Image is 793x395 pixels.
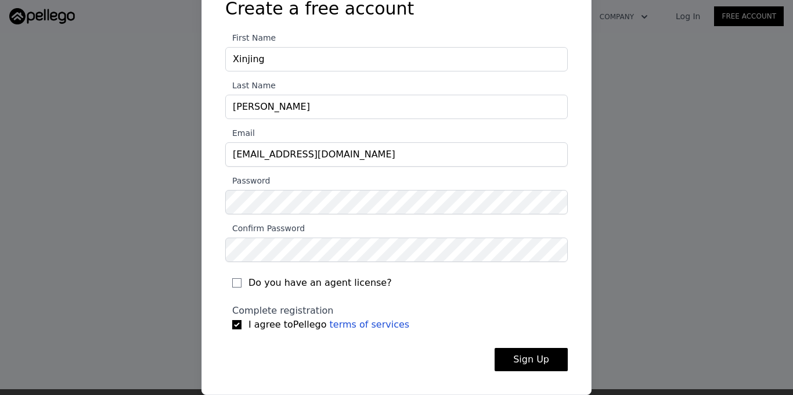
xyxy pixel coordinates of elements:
span: Complete registration [232,305,334,316]
input: Email [225,142,568,167]
input: I agree toPellego terms of services [232,320,241,329]
input: Password [225,190,568,214]
span: Password [225,176,270,185]
span: Last Name [225,81,276,90]
input: Do you have an agent license? [232,278,241,288]
button: Sign Up [495,348,568,371]
input: First Name [225,47,568,71]
a: terms of services [330,319,410,330]
span: I agree to Pellego [248,318,409,332]
input: Last Name [225,95,568,119]
span: Email [225,128,255,138]
span: First Name [225,33,276,42]
input: Confirm Password [225,238,568,262]
span: Do you have an agent license? [248,276,392,290]
span: Confirm Password [225,224,305,233]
